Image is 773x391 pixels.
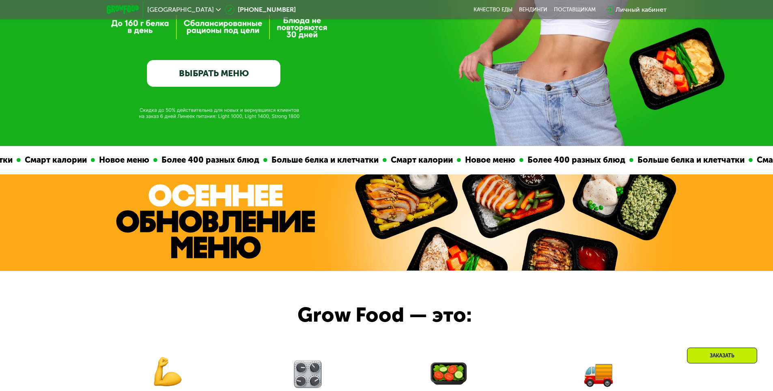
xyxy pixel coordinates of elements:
[225,5,296,15] a: [PHONE_NUMBER]
[519,6,547,13] a: Вендинги
[474,6,512,13] a: Качество еды
[19,154,90,166] div: Смарт калории
[385,154,456,166] div: Смарт калории
[266,154,381,166] div: Больше белка и клетчатки
[522,154,628,166] div: Более 400 разных блюд
[460,154,518,166] div: Новое меню
[147,6,214,13] span: [GEOGRAPHIC_DATA]
[687,348,757,363] div: Заказать
[554,6,596,13] div: поставщикам
[156,154,262,166] div: Более 400 разных блюд
[147,60,280,87] a: ВЫБРАТЬ МЕНЮ
[632,154,747,166] div: Больше белка и клетчатки
[297,300,502,331] div: Grow Food — это:
[94,154,152,166] div: Новое меню
[616,5,667,15] div: Личный кабинет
